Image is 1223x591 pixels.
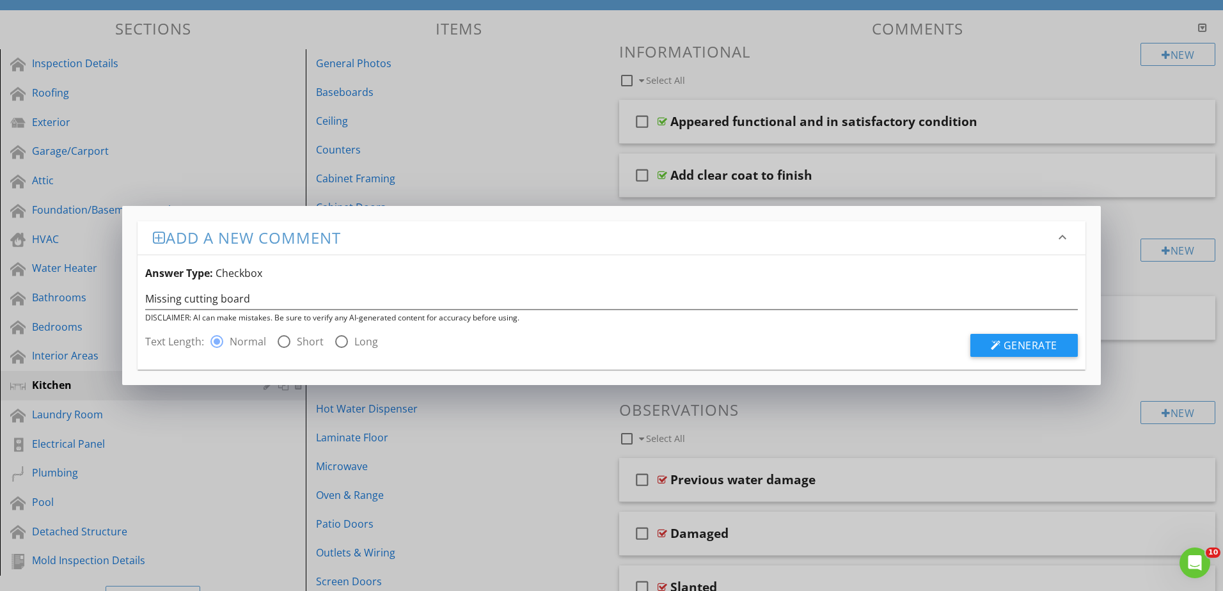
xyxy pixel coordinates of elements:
strong: Answer Type: [145,266,213,280]
button: Generate [970,334,1078,357]
label: Long [354,335,378,348]
label: Text Length: [145,334,209,349]
iframe: Intercom live chat [1180,548,1210,578]
label: Normal [230,335,266,348]
h3: Add a new comment [153,229,1055,246]
span: Checkbox [216,266,262,280]
span: Generate [1004,338,1057,352]
label: Short [297,335,324,348]
input: Enter a few words (ex: leaky kitchen faucet) [145,288,1078,310]
div: DISCLAIMER: AI can make mistakes. Be sure to verify any AI-generated content for accuracy before ... [145,312,1078,324]
span: 10 [1206,548,1220,558]
i: keyboard_arrow_down [1055,230,1070,245]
